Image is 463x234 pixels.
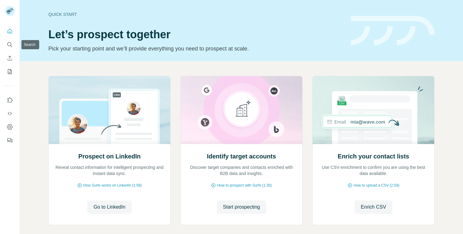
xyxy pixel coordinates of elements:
span: How to upload a CSV (2:59) [354,183,399,188]
button: Use Surfe on LinkedIn [5,95,15,106]
p: Discover target companies and contacts enriched with B2B data and insights. [187,164,296,176]
span: Go to LinkedIn [93,203,125,211]
span: How Surfe works on LinkedIn (1:58) [83,183,142,188]
button: My lists [5,66,15,77]
button: Dashboard [5,121,15,132]
p: Pick your starting point and we’ll provide everything you need to prospect at scale. [48,44,344,53]
h2: Enrich your contact lists [338,152,409,161]
button: Enrich CSV [5,53,15,64]
p: Reveal contact information for intelligent prospecting and instant data sync. [55,164,164,176]
button: Use Surfe API [5,108,15,119]
span: Start prospecting [223,203,260,211]
h2: Identify target accounts [207,152,276,161]
button: Start prospecting [217,200,266,214]
button: Go to LinkedIn [87,200,131,214]
h1: Let’s prospect together [48,28,344,41]
button: Feedback [5,135,15,146]
img: banner [351,16,435,46]
button: Search [5,39,15,50]
span: How to prospect with Surfe (1:30) [217,183,272,188]
img: Enrich your contact lists [312,76,435,144]
button: Enrich CSV [355,200,392,214]
button: Quick start [5,26,15,37]
p: Use CSV enrichment to confirm you are using the best data available. [319,164,428,176]
img: Identify target accounts [180,76,303,144]
span: Enrich CSV [361,203,386,211]
h2: Prospect on LinkedIn [78,152,141,161]
div: Quick start [48,11,344,17]
img: Prospect on LinkedIn [48,76,171,144]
